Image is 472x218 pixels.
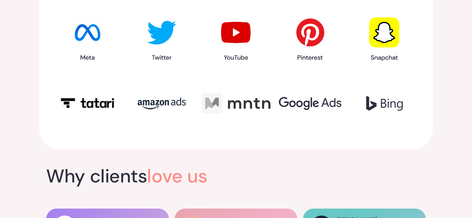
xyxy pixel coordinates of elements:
img: Bing icon [366,96,403,111]
span: love us [147,164,207,188]
img: meta icon [70,15,105,62]
img: Youtube icon [218,15,253,62]
img: Twitter icon [144,15,179,62]
img: Pinterest icon [293,15,328,62]
img: Google ads logo [279,97,341,110]
h2: Why clients [46,167,425,185]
